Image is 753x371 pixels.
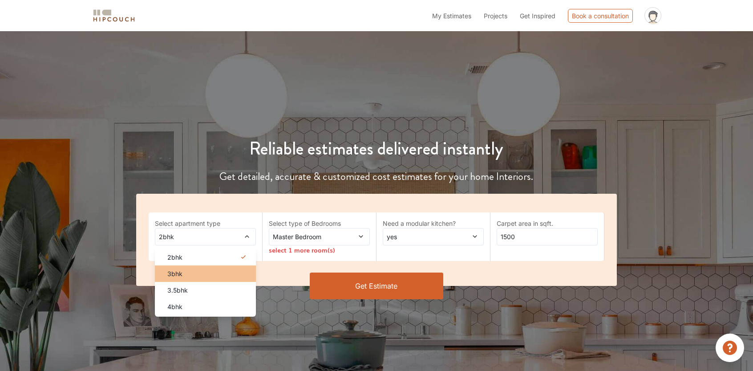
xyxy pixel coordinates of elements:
span: 3bhk [167,269,182,278]
input: Enter area sqft [497,228,598,245]
span: yes [385,232,455,241]
img: logo-horizontal.svg [92,8,136,24]
label: Select apartment type [155,219,256,228]
label: Carpet area in sqft. [497,219,598,228]
button: Get Estimate [310,273,443,299]
span: logo-horizontal.svg [92,6,136,26]
span: 4bhk [167,302,182,311]
label: Select type of Bedrooms [269,219,370,228]
div: select 1 more room(s) [269,245,370,255]
span: Get Inspired [520,12,555,20]
h4: Get detailed, accurate & customized cost estimates for your home Interiors. [131,170,622,183]
label: Need a modular kitchen? [383,219,484,228]
span: Master Bedroom [271,232,341,241]
div: Book a consultation [568,9,633,23]
span: 2bhk [167,253,182,262]
span: My Estimates [432,12,471,20]
h1: Reliable estimates delivered instantly [131,138,622,159]
span: 2bhk [157,232,227,241]
span: Projects [484,12,507,20]
span: 3.5bhk [167,285,188,295]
